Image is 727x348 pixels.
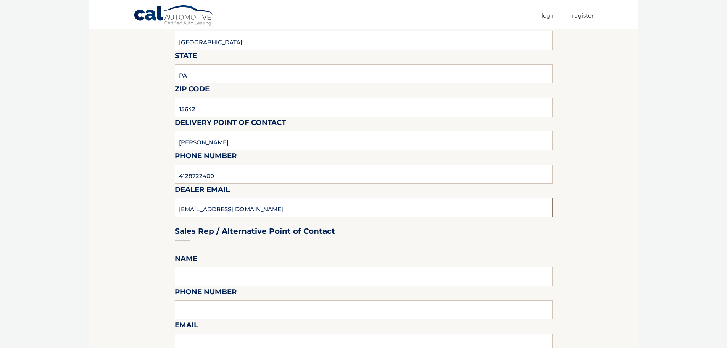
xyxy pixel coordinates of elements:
h3: Sales Rep / Alternative Point of Contact [175,227,335,236]
label: State [175,50,197,64]
label: Name [175,253,197,267]
a: Register [572,9,594,22]
label: Zip Code [175,83,210,97]
label: Dealer Email [175,184,230,198]
label: Phone Number [175,150,237,164]
label: Email [175,319,198,333]
label: Delivery Point of Contact [175,117,286,131]
label: Phone Number [175,286,237,300]
a: Cal Automotive [134,5,214,27]
a: Login [542,9,556,22]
